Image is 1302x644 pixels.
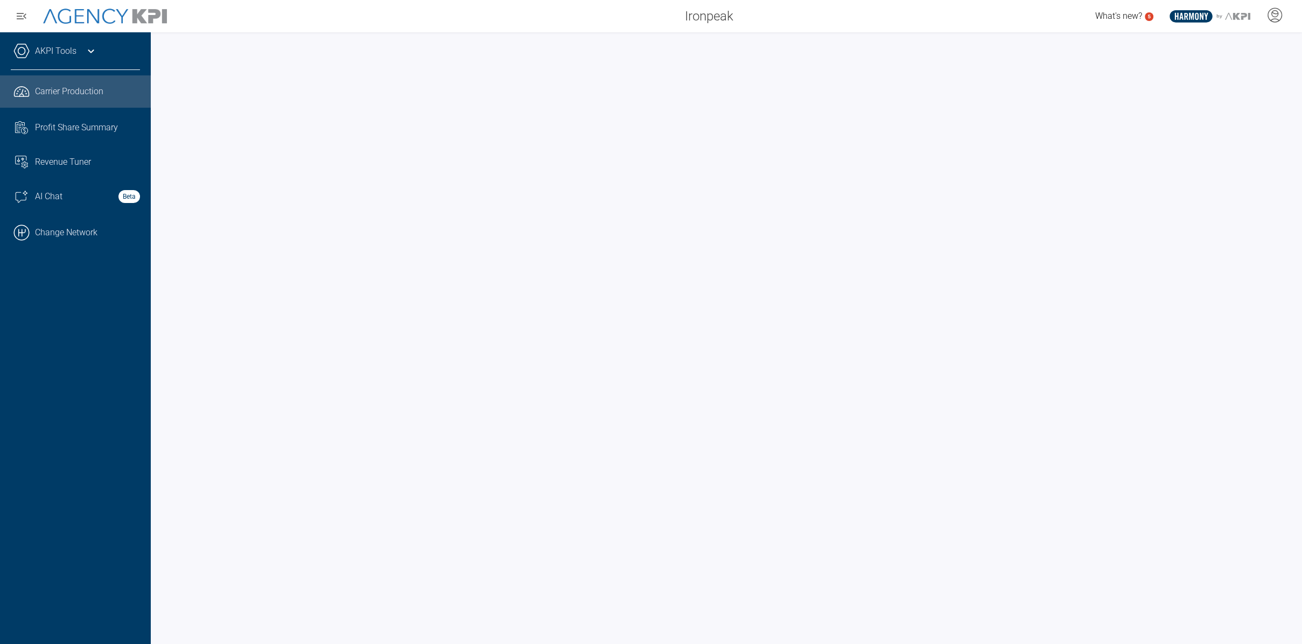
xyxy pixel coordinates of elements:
img: AgencyKPI [43,9,167,24]
span: Profit Share Summary [35,121,118,134]
span: AI Chat [35,190,62,203]
span: Revenue Tuner [35,156,91,169]
span: Carrier Production [35,85,103,98]
span: Ironpeak [685,6,733,26]
a: AKPI Tools [35,45,76,58]
text: 5 [1147,13,1151,19]
a: 5 [1145,12,1153,21]
strong: Beta [118,190,140,203]
span: What's new? [1095,11,1142,21]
